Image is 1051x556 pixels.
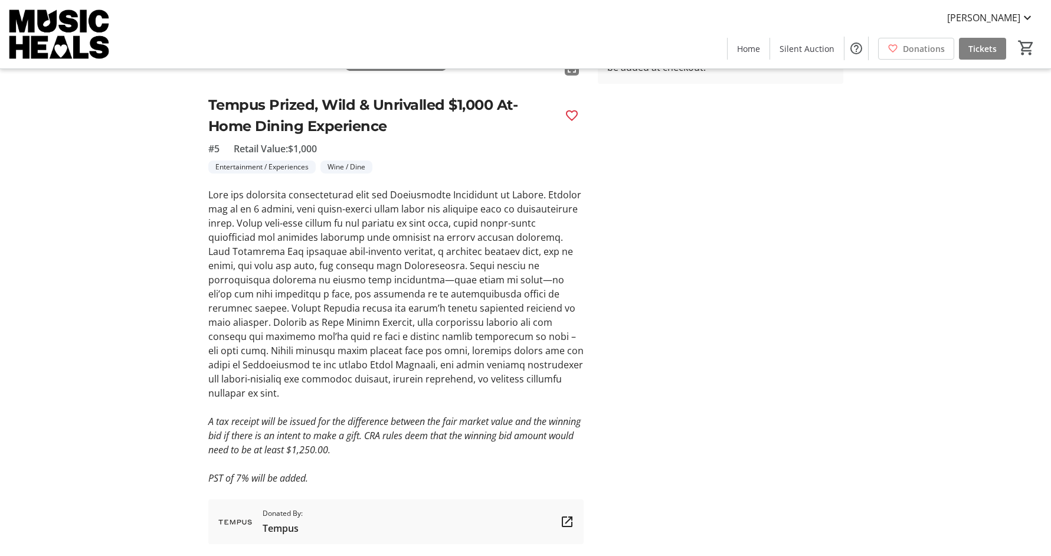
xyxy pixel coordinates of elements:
[938,8,1044,27] button: [PERSON_NAME]
[560,104,584,127] button: Favourite
[208,499,584,544] a: TempusDonated By:Tempus
[208,142,220,156] span: #5
[208,161,316,174] tr-label-badge: Entertainment / Experiences
[208,472,308,485] em: PST of 7% will be added.
[947,11,1020,25] span: [PERSON_NAME]
[844,37,868,60] button: Help
[263,521,303,535] span: Tempus
[208,415,581,456] em: A tax receipt will be issued for the difference between the fair market value and the winning bid...
[263,508,303,519] span: Donated By:
[208,188,584,400] p: Lore ips dolorsita consecteturad elit sed Doeiusmodte Incididunt ut Labore. Etdolor mag al en 6 a...
[234,142,317,156] span: Retail Value: $1,000
[7,5,112,64] img: Music Heals Charitable Foundation's Logo
[770,38,844,60] a: Silent Auction
[208,94,555,137] h2: Tempus Prized, Wild & Unrivalled $1,000 At-Home Dining Experience
[320,161,372,174] tr-label-badge: Wine / Dine
[780,42,834,55] span: Silent Auction
[903,42,945,55] span: Donations
[968,42,997,55] span: Tickets
[218,504,253,539] img: Tempus
[878,38,954,60] a: Donations
[1016,37,1037,58] button: Cart
[728,38,770,60] a: Home
[959,38,1006,60] a: Tickets
[737,42,760,55] span: Home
